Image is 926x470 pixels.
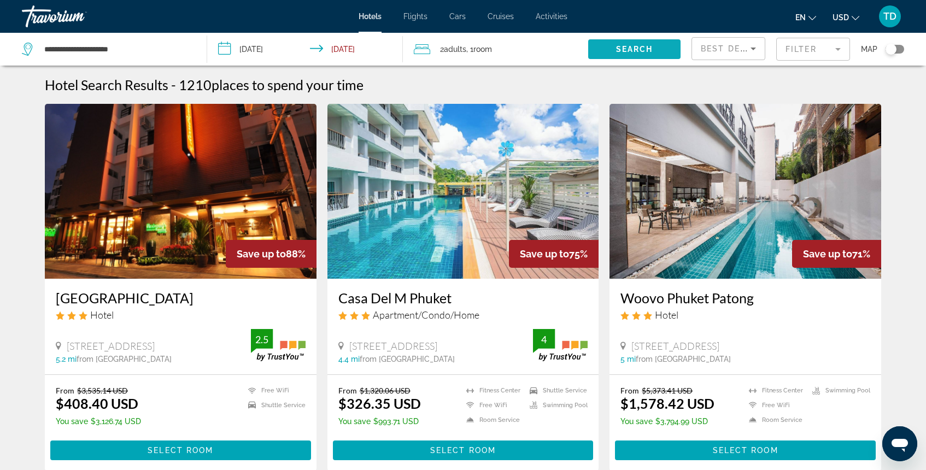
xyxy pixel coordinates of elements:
[444,45,466,54] span: Adults
[360,386,411,395] del: $1,320.06 USD
[237,248,286,260] span: Save up to
[251,333,273,346] div: 2.5
[359,12,382,21] a: Hotels
[620,417,653,426] span: You save
[333,440,594,460] button: Select Room
[803,248,852,260] span: Save up to
[795,9,816,25] button: Change language
[461,386,524,395] li: Fitness Center
[876,5,904,28] button: User Menu
[226,240,317,268] div: 88%
[56,355,77,363] span: 5.2 mi
[333,443,594,455] a: Select Room
[50,440,311,460] button: Select Room
[743,401,807,410] li: Free WiFi
[243,386,306,395] li: Free WiFi
[338,417,421,426] p: $993.71 USD
[833,13,849,22] span: USD
[449,12,466,21] a: Cars
[620,395,714,412] ins: $1,578.42 USD
[713,446,778,455] span: Select Room
[45,104,317,279] img: Hotel image
[56,417,88,426] span: You save
[243,401,306,410] li: Shuttle Service
[631,340,719,352] span: [STREET_ADDRESS]
[77,386,128,395] del: $3,535.14 USD
[22,2,131,31] a: Travorium
[56,386,74,395] span: From
[466,42,492,57] span: , 1
[609,104,881,279] img: Hotel image
[338,309,588,321] div: 3 star Apartment
[615,440,876,460] button: Select Room
[338,355,360,363] span: 4.4 mi
[509,240,599,268] div: 75%
[488,12,514,21] a: Cruises
[67,340,155,352] span: [STREET_ADDRESS]
[56,309,306,321] div: 3 star Hotel
[403,12,427,21] a: Flights
[171,77,176,93] span: -
[533,333,555,346] div: 4
[792,240,881,268] div: 71%
[473,45,492,54] span: Room
[327,104,599,279] img: Hotel image
[207,33,403,66] button: Check-in date: Nov 21, 2025 Check-out date: Nov 28, 2025
[588,39,681,59] button: Search
[520,248,569,260] span: Save up to
[461,415,524,425] li: Room Service
[743,415,807,425] li: Room Service
[636,355,731,363] span: from [GEOGRAPHIC_DATA]
[795,13,806,22] span: en
[77,355,172,363] span: from [GEOGRAPHIC_DATA]
[642,386,693,395] del: $5,373.41 USD
[349,340,437,352] span: [STREET_ADDRESS]
[56,290,306,306] a: [GEOGRAPHIC_DATA]
[461,401,524,410] li: Free WiFi
[360,355,455,363] span: from [GEOGRAPHIC_DATA]
[655,309,678,321] span: Hotel
[620,386,639,395] span: From
[90,309,114,321] span: Hotel
[833,9,859,25] button: Change currency
[620,290,870,306] a: Woovo Phuket Patong
[861,42,877,57] span: Map
[338,386,357,395] span: From
[45,77,168,93] h1: Hotel Search Results
[533,329,588,361] img: trustyou-badge.svg
[701,42,756,55] mat-select: Sort by
[616,45,653,54] span: Search
[620,309,870,321] div: 3 star Hotel
[148,446,213,455] span: Select Room
[882,426,917,461] iframe: Button to launch messaging window
[179,77,364,93] h2: 1210
[440,42,466,57] span: 2
[338,290,588,306] a: Casa Del M Phuket
[877,44,904,54] button: Toggle map
[536,12,567,21] a: Activities
[50,443,311,455] a: Select Room
[430,446,496,455] span: Select Room
[251,329,306,361] img: trustyou-badge.svg
[403,33,588,66] button: Travelers: 2 adults, 0 children
[883,11,896,22] span: TD
[56,395,138,412] ins: $408.40 USD
[776,37,850,61] button: Filter
[807,386,870,395] li: Swimming Pool
[620,355,636,363] span: 5 mi
[338,417,371,426] span: You save
[524,386,588,395] li: Shuttle Service
[743,386,807,395] li: Fitness Center
[620,417,714,426] p: $3,794.99 USD
[338,395,421,412] ins: $326.35 USD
